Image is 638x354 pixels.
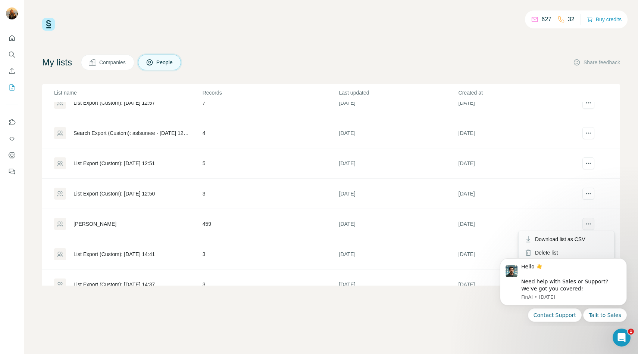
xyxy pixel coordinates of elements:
[628,329,634,335] span: 1
[74,129,190,137] div: Search Export (Custom): asfsursee - [DATE] 12:54
[582,127,594,139] button: actions
[573,59,620,66] button: Share feedback
[582,218,594,230] button: actions
[458,148,578,179] td: [DATE]
[202,270,339,300] td: 3
[339,148,458,179] td: [DATE]
[613,329,631,347] iframe: Intercom live chat
[339,118,458,148] td: [DATE]
[535,236,585,243] span: Download list as CSV
[339,239,458,270] td: [DATE]
[42,56,72,68] h4: My lists
[74,190,155,197] div: List Export (Custom): [DATE] 12:50
[339,179,458,209] td: [DATE]
[202,148,339,179] td: 5
[458,118,578,148] td: [DATE]
[458,88,578,118] td: [DATE]
[74,99,155,107] div: List Export (Custom): [DATE] 12:57
[74,250,155,258] div: List Export (Custom): [DATE] 14:41
[202,179,339,209] td: 3
[42,18,55,31] img: Surfe Logo
[6,7,18,19] img: Avatar
[582,188,594,200] button: actions
[587,14,622,25] button: Buy credits
[74,220,116,228] div: [PERSON_NAME]
[489,252,638,326] iframe: Intercom notifications message
[568,15,575,24] p: 32
[459,89,577,96] p: Created at
[541,15,551,24] p: 627
[6,31,18,45] button: Quick start
[582,97,594,109] button: actions
[520,246,613,259] div: Delete list
[339,209,458,239] td: [DATE]
[202,118,339,148] td: 4
[582,157,594,169] button: actions
[54,89,202,96] p: List name
[458,239,578,270] td: [DATE]
[339,89,458,96] p: Last updated
[6,148,18,162] button: Dashboard
[203,89,338,96] p: Records
[6,48,18,61] button: Search
[156,59,173,66] span: People
[6,165,18,178] button: Feedback
[458,270,578,300] td: [DATE]
[6,64,18,78] button: Enrich CSV
[99,59,126,66] span: Companies
[6,81,18,94] button: My lists
[339,270,458,300] td: [DATE]
[6,132,18,145] button: Use Surfe API
[202,209,339,239] td: 459
[74,281,155,288] div: List Export (Custom): [DATE] 14:37
[458,179,578,209] td: [DATE]
[6,116,18,129] button: Use Surfe on LinkedIn
[74,160,155,167] div: List Export (Custom): [DATE] 12:51
[202,88,339,118] td: 7
[458,209,578,239] td: [DATE]
[339,88,458,118] td: [DATE]
[202,239,339,270] td: 3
